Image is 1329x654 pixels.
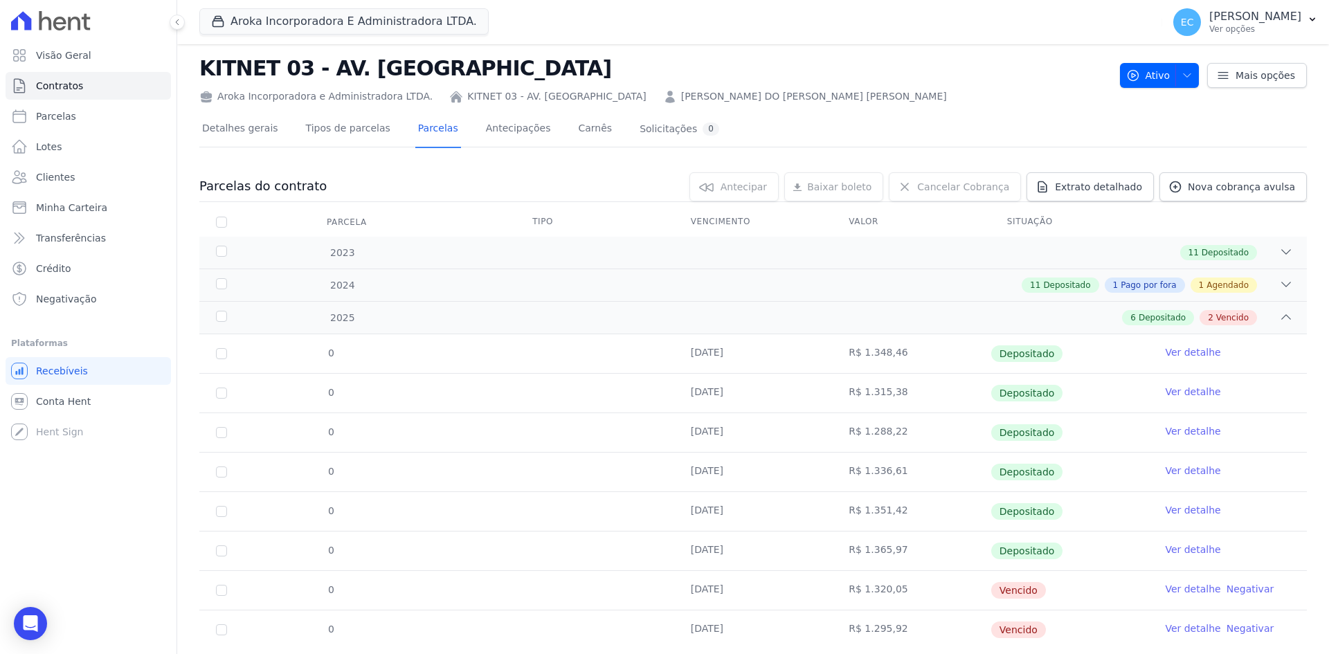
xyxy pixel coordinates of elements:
a: Lotes [6,133,171,161]
span: Depositado [1139,311,1186,324]
span: Vencido [1216,311,1249,324]
a: Ver detalhe [1165,424,1220,438]
span: Vencido [991,582,1046,599]
td: [DATE] [674,610,833,649]
a: Ver detalhe [1165,621,1220,635]
td: [DATE] [674,413,833,452]
td: R$ 1.320,05 [832,571,991,610]
td: R$ 1.351,42 [832,492,991,531]
span: Minha Carteira [36,201,107,215]
span: Contratos [36,79,83,93]
td: R$ 1.315,38 [832,374,991,412]
span: 0 [327,584,334,595]
span: 0 [327,387,334,398]
a: Ver detalhe [1165,543,1220,556]
span: EC [1181,17,1194,27]
span: Depositado [991,424,1063,441]
a: Recebíveis [6,357,171,385]
a: Nova cobrança avulsa [1159,172,1307,201]
span: Crédito [36,262,71,275]
div: Open Intercom Messenger [14,607,47,640]
input: Só é possível selecionar pagamentos em aberto [216,545,227,556]
td: R$ 1.365,97 [832,532,991,570]
span: 0 [327,505,334,516]
span: Ativo [1126,63,1170,88]
button: Ativo [1120,63,1200,88]
h3: Parcelas do contrato [199,178,327,194]
a: Clientes [6,163,171,191]
input: Só é possível selecionar pagamentos em aberto [216,388,227,399]
a: Contratos [6,72,171,100]
a: Detalhes gerais [199,111,281,148]
span: 1 [1113,279,1119,291]
span: Depositado [1043,279,1090,291]
div: Aroka Incorporadora e Administradora LTDA. [199,89,433,104]
span: 0 [327,466,334,477]
a: Negativar [1227,583,1274,594]
span: 1 [1199,279,1204,291]
span: Conta Hent [36,394,91,408]
a: Ver detalhe [1165,385,1220,399]
span: Parcelas [36,109,76,123]
a: Solicitações0 [637,111,722,148]
td: [DATE] [674,492,833,531]
a: Ver detalhe [1165,345,1220,359]
input: Só é possível selecionar pagamentos em aberto [216,466,227,478]
th: Tipo [516,208,674,237]
div: Parcela [310,208,383,236]
th: Situação [991,208,1149,237]
span: 11 [1030,279,1040,291]
th: Vencimento [674,208,833,237]
a: Extrato detalhado [1027,172,1154,201]
span: Mais opções [1236,69,1295,82]
span: Clientes [36,170,75,184]
input: Só é possível selecionar pagamentos em aberto [216,506,227,517]
a: Conta Hent [6,388,171,415]
a: Crédito [6,255,171,282]
a: KITNET 03 - AV. [GEOGRAPHIC_DATA] [467,89,646,104]
td: [DATE] [674,334,833,373]
td: R$ 1.295,92 [832,610,991,649]
td: R$ 1.348,46 [832,334,991,373]
button: Aroka Incorporadora E Administradora LTDA. [199,8,489,35]
div: 0 [703,122,719,136]
input: default [216,624,227,635]
span: Agendado [1206,279,1249,291]
span: Depositado [991,385,1063,401]
span: 6 [1130,311,1136,324]
span: Depositado [1202,246,1249,259]
span: Vencido [991,621,1046,638]
span: Negativação [36,292,97,306]
span: Depositado [991,543,1063,559]
a: Antecipações [483,111,554,148]
a: Mais opções [1207,63,1307,88]
div: Solicitações [640,122,719,136]
span: 2 [1208,311,1213,324]
a: Parcelas [415,111,461,148]
th: Valor [832,208,991,237]
p: Ver opções [1209,24,1301,35]
input: Só é possível selecionar pagamentos em aberto [216,348,227,359]
a: Ver detalhe [1165,582,1220,596]
span: 0 [327,347,334,358]
td: [DATE] [674,571,833,610]
input: default [216,585,227,596]
td: R$ 1.336,61 [832,453,991,491]
span: 0 [327,624,334,635]
button: EC [PERSON_NAME] Ver opções [1162,3,1329,42]
span: Lotes [36,140,62,154]
span: Nova cobrança avulsa [1188,180,1295,194]
td: [DATE] [674,453,833,491]
a: Minha Carteira [6,194,171,221]
span: Visão Geral [36,48,91,62]
span: Extrato detalhado [1055,180,1142,194]
a: [PERSON_NAME] DO [PERSON_NAME] [PERSON_NAME] [681,89,947,104]
a: Parcelas [6,102,171,130]
a: Ver detalhe [1165,503,1220,517]
td: R$ 1.288,22 [832,413,991,452]
input: Só é possível selecionar pagamentos em aberto [216,427,227,438]
span: 11 [1188,246,1199,259]
a: Carnês [575,111,615,148]
span: Transferências [36,231,106,245]
td: [DATE] [674,532,833,570]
